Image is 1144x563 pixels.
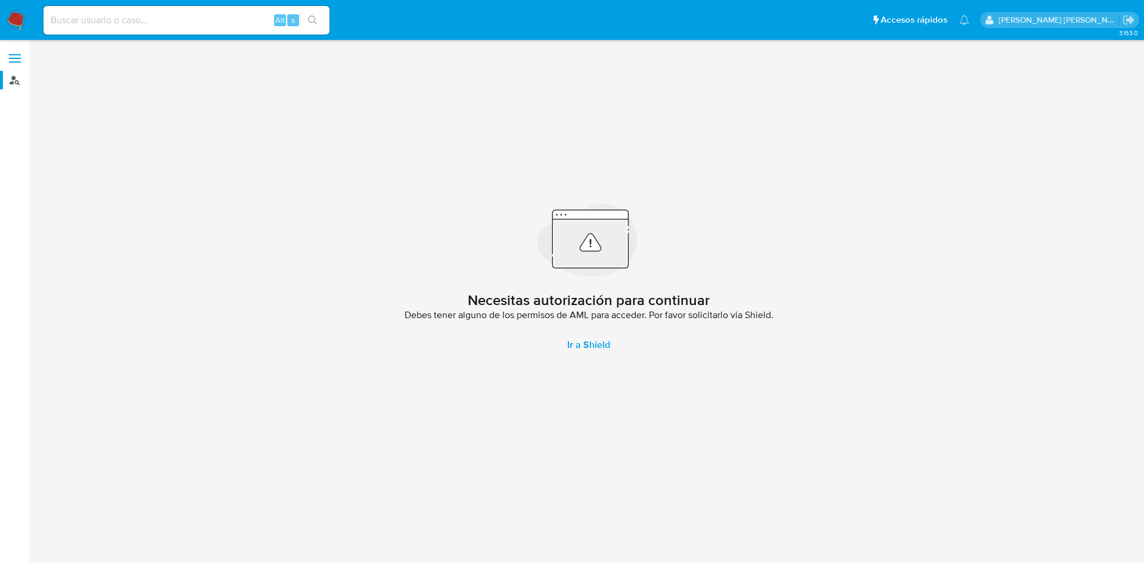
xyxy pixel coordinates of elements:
p: ext_jesssali@mercadolibre.com.mx [999,14,1119,26]
span: Ir a Shield [567,331,610,359]
span: Accesos rápidos [881,14,947,26]
input: Buscar usuario o caso... [43,13,329,28]
a: Notificaciones [959,15,969,25]
span: Debes tener alguno de los permisos de AML para acceder. Por favor solicitarlo via Shield. [405,309,773,321]
h2: Necesitas autorización para continuar [468,291,710,309]
button: search-icon [300,12,325,29]
span: Alt [275,14,285,26]
a: Salir [1123,14,1135,26]
a: Ir a Shield [553,331,624,359]
span: s [291,14,295,26]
